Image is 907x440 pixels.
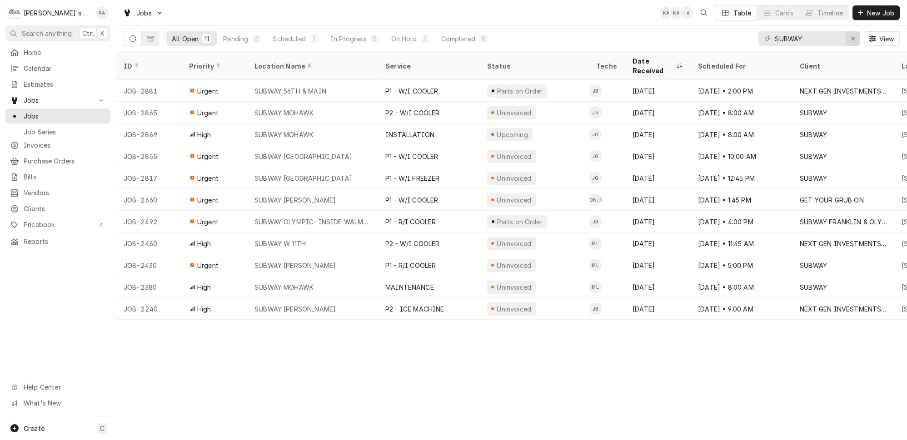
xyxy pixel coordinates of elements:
[800,152,827,161] div: SUBWAY
[24,95,92,105] span: Jobs
[116,232,182,254] div: JOB-2460
[775,31,843,46] input: Keyword search
[589,172,602,184] div: JG
[800,86,887,96] div: NEXT GEN INVESTMENTS, INC.
[95,6,108,19] div: KA
[95,6,108,19] div: Korey Austin's Avatar
[254,173,352,183] div: SUBWAY [GEOGRAPHIC_DATA]
[197,86,219,96] span: Urgent
[385,282,434,292] div: MAINTENANCE
[116,298,182,320] div: JOB-2240
[100,424,105,433] span: C
[254,34,259,44] div: 0
[589,84,602,97] div: Joey Brabb's Avatar
[254,86,326,96] div: SUBWAY 56TH & MAIN
[800,282,827,292] div: SUBWAY
[633,56,674,75] div: Date Received
[625,124,691,145] div: [DATE]
[691,254,792,276] div: [DATE] • 5:00 PM
[589,215,602,228] div: Joey Brabb's Avatar
[24,425,45,432] span: Create
[800,261,827,270] div: SUBWAY
[372,34,378,44] div: 0
[24,64,106,73] span: Calendar
[625,167,691,189] div: [DATE]
[625,298,691,320] div: [DATE]
[24,382,105,392] span: Help Center
[116,254,182,276] div: JOB-2430
[385,86,438,96] div: P1 - W/I COOLER
[124,61,173,71] div: ID
[197,195,219,205] span: Urgent
[385,261,436,270] div: P1 - R/I COOLER
[660,6,673,19] div: KA
[24,156,106,166] span: Purchase Orders
[589,106,602,119] div: JR
[391,34,417,44] div: On Hold
[625,276,691,298] div: [DATE]
[197,304,211,314] span: High
[800,61,885,71] div: Client
[5,109,110,124] a: Jobs
[24,188,106,198] span: Vendors
[691,80,792,102] div: [DATE] • 2:00 PM
[697,5,711,20] button: Open search
[385,173,440,183] div: P1 - W/I FREEZER
[24,398,105,408] span: What's New
[496,130,529,139] div: Upcoming
[691,211,792,232] div: [DATE] • 4:00 PM
[116,276,182,298] div: JOB-2380
[691,167,792,189] div: [DATE] • 12:45 PM
[197,152,219,161] span: Urgent
[691,298,792,320] div: [DATE] • 9:00 AM
[865,8,896,18] span: New Job
[330,34,367,44] div: In Progress
[487,61,580,71] div: Status
[496,173,533,183] div: Uninvoiced
[385,217,436,227] div: P1 - R/I COOLER
[116,167,182,189] div: JOB-2817
[24,172,106,182] span: Bills
[254,61,369,71] div: Location Name
[5,380,110,395] a: Go to Help Center
[385,130,434,139] div: INSTALLATION
[5,201,110,216] a: Clients
[800,173,827,183] div: SUBWAY
[254,217,371,227] div: SUBWAY OLYMPIC- INSIDE WALMART
[5,124,110,139] a: Job Series
[254,130,314,139] div: SUBWAY MOHAWK
[589,281,602,293] div: ML
[254,282,314,292] div: SUBWAY MOHAWK
[116,124,182,145] div: JOB-2869
[5,45,110,60] a: Home
[5,169,110,184] a: Bills
[197,239,211,248] span: High
[385,61,471,71] div: Service
[481,34,486,44] div: 8
[5,234,110,249] a: Reports
[197,261,219,270] span: Urgent
[496,86,543,96] div: Parts on Order
[24,79,106,89] span: Estimates
[5,77,110,92] a: Estimates
[625,80,691,102] div: [DATE]
[254,304,336,314] div: SUBWAY [PERSON_NAME]
[197,282,211,292] span: High
[625,211,691,232] div: [DATE]
[800,239,887,248] div: NEXT GEN INVESTMENTS, INC.
[197,130,211,139] span: High
[589,128,602,141] div: JG
[496,282,533,292] div: Uninvoiced
[817,8,843,18] div: Timeline
[24,127,106,137] span: Job Series
[254,239,306,248] div: SUBWAY W 11TH
[273,34,305,44] div: Scheduled
[589,106,602,119] div: Jeff Rue's Avatar
[24,220,92,229] span: Pricebook
[775,8,793,18] div: Cards
[496,261,533,270] div: Uninvoiced
[800,304,887,314] div: NEXT GEN INVESTMENTS, INC.
[197,108,219,118] span: Urgent
[136,8,152,18] span: Jobs
[5,153,110,168] a: Purchase Orders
